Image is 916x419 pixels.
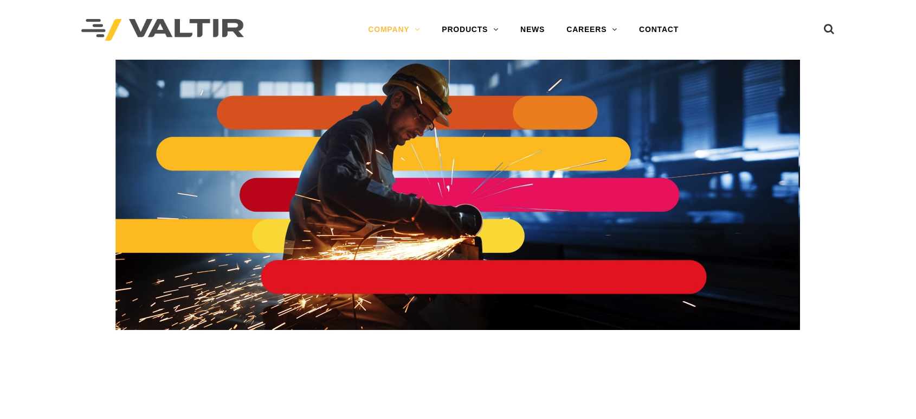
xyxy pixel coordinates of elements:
a: COMPANY [357,19,431,41]
a: CONTACT [628,19,689,41]
a: NEWS [509,19,556,41]
img: Valtir [81,19,244,41]
a: CAREERS [556,19,628,41]
a: PRODUCTS [431,19,509,41]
